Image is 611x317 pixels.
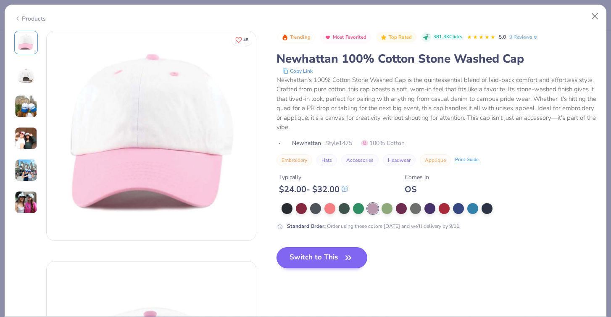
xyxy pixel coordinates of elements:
img: Back [16,64,36,85]
button: Like [232,34,252,46]
img: brand logo [277,140,288,147]
div: Order using these colors [DATE] and we’ll delivery by 9/11. [287,222,461,230]
span: 5.0 [499,34,506,40]
span: Newhattan [292,139,321,148]
div: OS [405,184,429,195]
span: Trending [290,35,311,40]
img: User generated content [15,191,37,214]
button: Badge Button [320,32,371,43]
span: 100% Cotton [361,139,405,148]
img: User generated content [15,95,37,118]
button: Headwear [383,154,416,166]
a: 9 Reviews [509,33,538,41]
button: Hats [316,154,337,166]
strong: Standard Order : [287,223,326,230]
img: Most Favorited sort [324,34,331,41]
img: Top Rated sort [380,34,387,41]
div: Comes In [405,173,429,182]
div: 5.0 Stars [467,31,495,44]
button: Applique [420,154,451,166]
span: Top Rated [389,35,412,40]
button: Close [587,8,603,24]
img: Trending sort [282,34,288,41]
button: copy to clipboard [280,67,315,75]
button: Switch to This [277,247,368,268]
div: Newhattan’s 100% Cotton Stone Washed Cap is the quintessential blend of laid-back comfort and eff... [277,75,597,132]
img: User generated content [15,159,37,182]
img: User generated content [15,127,37,150]
div: Print Guide [455,156,479,164]
span: Most Favorited [333,35,366,40]
img: Front [47,31,256,240]
div: Typically [279,173,348,182]
img: Front [16,32,36,53]
span: 48 [243,38,248,42]
div: Products [14,14,46,23]
button: Embroidery [277,154,312,166]
button: Badge Button [277,32,315,43]
div: $ 24.00 - $ 32.00 [279,184,348,195]
div: Newhattan 100% Cotton Stone Washed Cap [277,51,597,67]
button: Badge Button [376,32,416,43]
button: Accessories [341,154,379,166]
span: Style 1475 [325,139,352,148]
span: 381.3K Clicks [433,34,462,41]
